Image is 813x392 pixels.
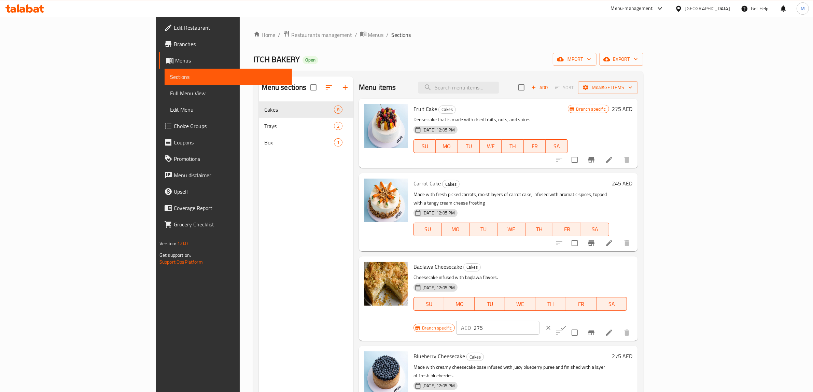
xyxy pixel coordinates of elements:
nav: breadcrumb [253,30,643,39]
button: clear [541,320,556,335]
span: Sections [392,31,411,39]
span: Trays [264,122,334,130]
span: TU [461,141,477,151]
span: Sections [170,73,286,81]
div: items [334,122,342,130]
span: Cakes [439,106,455,113]
span: Select all sections [306,80,321,95]
span: Add item [529,82,550,93]
span: Promotions [174,155,286,163]
span: Menu disclaimer [174,171,286,179]
button: FR [524,139,546,153]
button: WE [480,139,502,153]
a: Branches [159,36,292,52]
span: Select section first [550,82,578,93]
button: WE [497,223,525,236]
button: delete [619,235,635,251]
p: Made with fresh picked carrots, moist layers of carrot cake, infused with aromatic spices, topped... [413,190,609,207]
span: Baqlawa Cheesecake [413,262,462,272]
span: Cakes [467,353,483,361]
button: FR [566,297,597,311]
span: 1 [334,139,342,146]
span: Select to update [567,236,582,250]
span: Coverage Report [174,204,286,212]
span: FR [569,299,594,309]
h2: Menu items [359,82,396,93]
div: Menu-management [611,4,653,13]
a: Promotions [159,151,292,167]
span: TH [528,224,551,234]
span: SA [548,141,565,151]
a: Menu disclaimer [159,167,292,183]
p: AED [461,324,471,332]
button: Branch-specific-item [583,152,600,168]
li: / [387,31,389,39]
img: Baqlawa Cheesecake [364,262,408,306]
img: Fruit Cake [364,104,408,148]
span: SU [417,141,433,151]
div: Cakes [264,106,334,114]
button: MO [442,223,470,236]
div: Cakes [438,106,456,114]
span: [DATE] 12:05 PM [420,127,458,133]
a: Support.OpsPlatform [159,257,203,266]
div: items [334,138,342,146]
button: MO [436,139,458,153]
span: Cakes [464,263,480,271]
span: Select section [514,80,529,95]
span: 8 [334,107,342,113]
span: WE [482,141,499,151]
button: TH [502,139,523,153]
button: export [599,53,643,66]
button: SA [597,297,627,311]
span: Upsell [174,187,286,196]
button: SA [581,223,609,236]
button: Branch-specific-item [583,235,600,251]
h6: 275 AED [612,104,632,114]
span: Coupons [174,138,286,146]
span: Add [530,84,549,92]
span: MO [447,299,472,309]
div: Box [264,138,334,146]
span: SU [417,299,441,309]
span: FR [556,224,578,234]
span: export [605,55,638,64]
span: ITCH BAKERY [253,52,300,67]
button: SU [413,223,442,236]
button: SU [413,139,436,153]
span: Branches [174,40,286,48]
button: import [553,53,597,66]
span: Carrot Cake [413,178,441,188]
div: Cakes [466,353,484,361]
div: Open [303,56,318,64]
span: SA [584,224,606,234]
span: Menus [175,56,286,65]
button: TH [525,223,553,236]
span: [DATE] 12:05 PM [420,382,458,389]
button: TU [469,223,497,236]
div: Cakes8 [259,101,354,118]
span: Sort sections [321,79,337,96]
button: delete [619,152,635,168]
div: items [334,106,342,114]
span: Full Menu View [170,89,286,97]
a: Edit Menu [165,101,292,118]
a: Coverage Report [159,200,292,216]
span: Restaurants management [291,31,352,39]
span: 1.0.0 [178,239,188,248]
span: MO [438,141,455,151]
button: SU [413,297,444,311]
span: Get support on: [159,251,191,260]
span: Edit Menu [170,106,286,114]
button: TU [458,139,480,153]
span: Edit Restaurant [174,24,286,32]
a: Edit menu item [605,156,613,164]
span: Choice Groups [174,122,286,130]
input: search [418,82,499,94]
button: Add [529,82,550,93]
span: Select to update [567,325,582,340]
li: / [355,31,357,39]
a: Edit Restaurant [159,19,292,36]
span: TU [477,299,502,309]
